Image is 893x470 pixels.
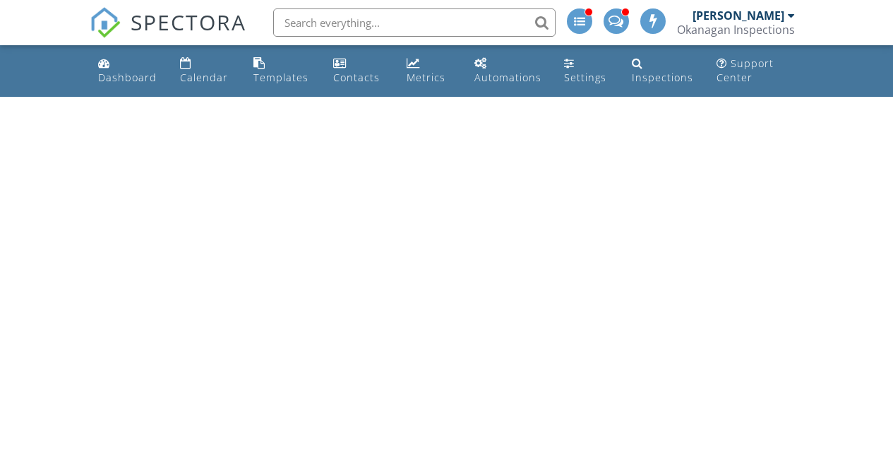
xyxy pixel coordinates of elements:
div: Settings [564,71,606,84]
a: Support Center [711,51,801,91]
a: Contacts [328,51,390,91]
div: Okanagan Inspections [677,23,795,37]
a: Inspections [626,51,699,91]
img: The Best Home Inspection Software - Spectora [90,7,121,38]
div: Calendar [180,71,228,84]
div: Support Center [717,57,774,84]
input: Search everything... [273,8,556,37]
div: Dashboard [98,71,157,84]
a: Automations (Advanced) [469,51,548,91]
a: Metrics [401,51,457,91]
a: SPECTORA [90,19,246,49]
a: Dashboard [92,51,164,91]
span: SPECTORA [131,7,246,37]
div: Templates [253,71,308,84]
a: Calendar [174,51,236,91]
a: Templates [248,51,316,91]
div: Contacts [333,71,380,84]
div: Metrics [407,71,445,84]
div: [PERSON_NAME] [693,8,784,23]
div: Automations [474,71,541,84]
a: Settings [558,51,615,91]
div: Inspections [632,71,693,84]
